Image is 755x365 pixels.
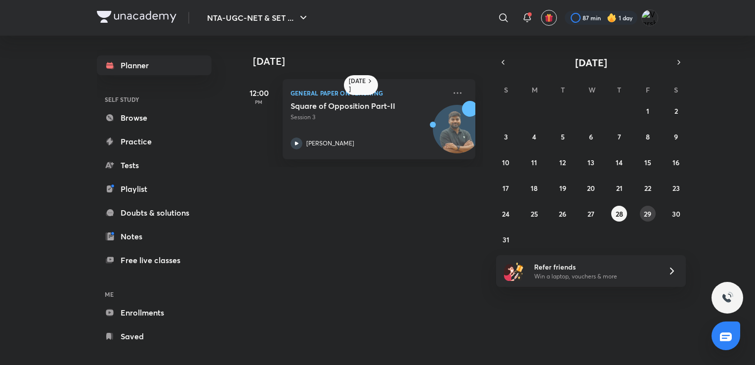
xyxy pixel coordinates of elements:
[97,227,211,246] a: Notes
[306,139,354,148] p: [PERSON_NAME]
[526,154,542,170] button: August 11, 2025
[672,183,680,193] abbr: August 23, 2025
[587,209,594,219] abbr: August 27, 2025
[291,87,446,99] p: General Paper on Teaching
[583,180,599,196] button: August 20, 2025
[531,209,538,219] abbr: August 25, 2025
[503,183,509,193] abbr: August 17, 2025
[555,180,571,196] button: August 19, 2025
[611,129,627,144] button: August 7, 2025
[504,261,524,281] img: referral
[504,132,508,141] abbr: August 3, 2025
[640,129,656,144] button: August 8, 2025
[583,154,599,170] button: August 13, 2025
[526,129,542,144] button: August 4, 2025
[668,129,684,144] button: August 9, 2025
[672,209,680,219] abbr: August 30, 2025
[531,183,538,193] abbr: August 18, 2025
[674,132,678,141] abbr: August 9, 2025
[97,11,176,25] a: Company Logo
[433,110,481,158] img: Avatar
[510,55,672,69] button: [DATE]
[589,132,593,141] abbr: August 6, 2025
[498,154,514,170] button: August 10, 2025
[588,85,595,94] abbr: Wednesday
[616,158,623,167] abbr: August 14, 2025
[561,132,565,141] abbr: August 5, 2025
[545,13,553,22] img: avatar
[498,129,514,144] button: August 3, 2025
[97,132,211,151] a: Practice
[559,209,566,219] abbr: August 26, 2025
[291,101,414,111] h5: Square of Opposition Part-II
[534,262,656,272] h6: Refer friends
[239,87,279,99] h5: 12:00
[97,55,211,75] a: Planner
[201,8,315,28] button: NTA-UGC-NET & SET ...
[559,158,566,167] abbr: August 12, 2025
[239,99,279,105] p: PM
[97,179,211,199] a: Playlist
[674,85,678,94] abbr: Saturday
[668,103,684,119] button: August 2, 2025
[583,129,599,144] button: August 6, 2025
[97,303,211,322] a: Enrollments
[504,85,508,94] abbr: Sunday
[97,108,211,128] a: Browse
[97,250,211,270] a: Free live classes
[644,158,651,167] abbr: August 15, 2025
[668,206,684,222] button: August 30, 2025
[253,55,485,67] h4: [DATE]
[617,85,621,94] abbr: Thursday
[721,292,733,304] img: ttu
[498,231,514,247] button: August 31, 2025
[541,10,557,26] button: avatar
[575,56,607,69] span: [DATE]
[646,106,649,116] abbr: August 1, 2025
[291,113,446,122] p: Session 3
[97,91,211,108] h6: SELF STUDY
[503,235,509,244] abbr: August 31, 2025
[640,180,656,196] button: August 22, 2025
[616,183,623,193] abbr: August 21, 2025
[641,9,658,26] img: Varsha V
[611,206,627,222] button: August 28, 2025
[97,203,211,223] a: Doubts & solutions
[498,180,514,196] button: August 17, 2025
[640,154,656,170] button: August 15, 2025
[526,180,542,196] button: August 18, 2025
[559,183,566,193] abbr: August 19, 2025
[534,272,656,281] p: Win a laptop, vouchers & more
[674,106,678,116] abbr: August 2, 2025
[526,206,542,222] button: August 25, 2025
[349,77,366,93] h6: [DATE]
[668,154,684,170] button: August 16, 2025
[561,85,565,94] abbr: Tuesday
[555,154,571,170] button: August 12, 2025
[646,132,650,141] abbr: August 8, 2025
[97,11,176,23] img: Company Logo
[668,180,684,196] button: August 23, 2025
[644,209,651,219] abbr: August 29, 2025
[640,103,656,119] button: August 1, 2025
[618,132,621,141] abbr: August 7, 2025
[583,206,599,222] button: August 27, 2025
[97,155,211,175] a: Tests
[555,206,571,222] button: August 26, 2025
[532,132,536,141] abbr: August 4, 2025
[646,85,650,94] abbr: Friday
[644,183,651,193] abbr: August 22, 2025
[640,206,656,222] button: August 29, 2025
[531,158,537,167] abbr: August 11, 2025
[611,154,627,170] button: August 14, 2025
[502,209,509,219] abbr: August 24, 2025
[672,158,679,167] abbr: August 16, 2025
[97,326,211,346] a: Saved
[587,158,594,167] abbr: August 13, 2025
[607,13,617,23] img: streak
[611,180,627,196] button: August 21, 2025
[555,129,571,144] button: August 5, 2025
[502,158,509,167] abbr: August 10, 2025
[97,286,211,303] h6: ME
[532,85,538,94] abbr: Monday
